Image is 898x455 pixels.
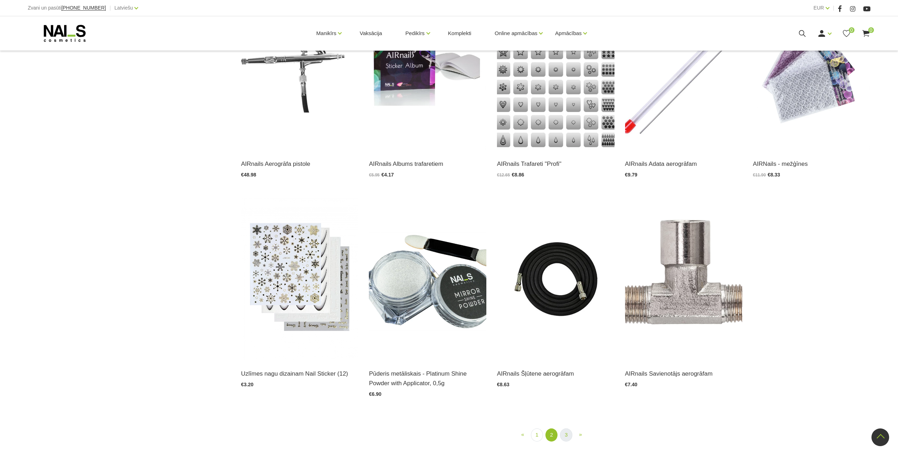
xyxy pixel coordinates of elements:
[849,27,854,33] span: 0
[61,5,106,11] a: [PHONE_NUMBER]
[405,19,424,47] a: Pedikīrs
[369,173,379,178] span: €5.95
[625,198,743,360] img: Description
[241,198,359,360] img: Uzlīmes nagu dizainam Nail Sticker...
[833,4,834,12] span: |
[241,369,359,378] a: Uzlīmes nagu dizainam Nail Sticker (12)
[109,4,111,12] span: |
[494,19,537,47] a: Online apmācības
[28,4,106,12] div: Zvani un pasūti
[753,173,766,178] span: €11.90
[114,4,133,12] a: Latviešu
[625,382,637,387] span: €7.40
[241,428,870,442] nav: catalog-product-list
[369,198,486,360] img: Augstas kvalitātes, metāliskā spoguļefekta dizaina pūderis lieliskam spīdumam. Šobrīd aktuāls spi...
[842,29,851,38] a: 0
[512,172,524,178] span: €8.86
[241,172,256,178] span: €48.98
[753,159,870,169] a: AIRNails - mežģīnes
[768,172,780,178] span: €8.33
[521,431,524,437] span: «
[241,382,253,387] span: €3.20
[625,159,743,169] a: AIRnails Adata aerogrāfam
[579,431,582,437] span: »
[625,369,743,378] a: AIRnails Savienotājs aerogrāfam
[497,382,509,387] span: €8.63
[545,428,557,442] a: 2
[497,198,614,360] img: Description
[497,173,510,178] span: €12.65
[241,159,359,169] a: AIRnails Aerogrāfa pistole
[442,16,477,50] a: Komplekti
[625,172,637,178] span: €9.79
[517,428,528,441] a: Previous
[560,428,572,442] a: 3
[354,16,388,50] a: Vaksācija
[382,172,394,178] span: €4.17
[575,428,586,441] a: Next
[555,19,582,47] a: Apmācības
[316,19,337,47] a: Manikīrs
[497,159,614,169] a: AIRnails Trafareti "Profi"
[497,369,614,378] a: AIRnails Šļūtene aerogrāfam
[531,428,543,442] a: 1
[868,27,874,33] span: 0
[369,369,486,388] a: Pūderis metāliskais - Platinum Shine Powder with Applicator, 0,5g
[369,391,381,397] span: €6.90
[862,29,870,38] a: 0
[369,159,486,169] a: AIRnails Albums trafaretiem
[813,4,824,12] a: EUR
